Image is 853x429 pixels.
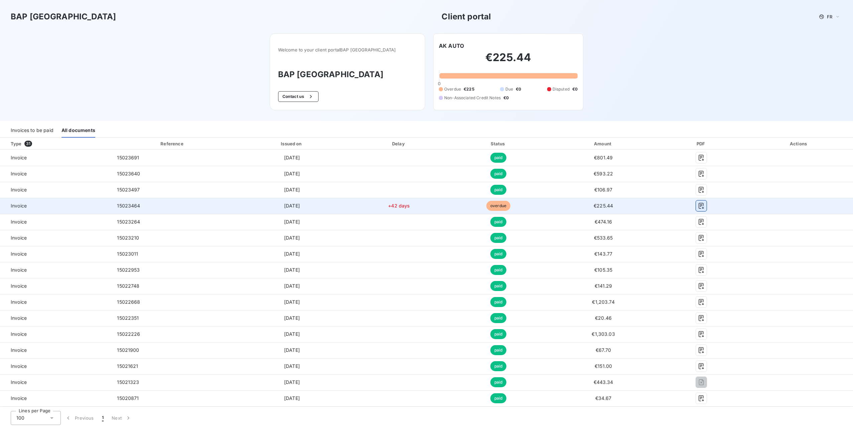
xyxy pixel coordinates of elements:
span: Invoice [5,267,106,273]
span: Invoice [5,154,106,161]
span: [DATE] [284,155,300,160]
span: 15022668 [117,299,140,305]
span: paid [490,249,507,259]
div: Issued on [235,140,349,147]
span: paid [490,329,507,339]
span: FR [827,14,832,19]
span: [DATE] [284,283,300,289]
span: [DATE] [284,363,300,369]
span: [DATE] [284,251,300,257]
span: Invoice [5,283,106,289]
span: €1,203.74 [592,299,614,305]
span: Welcome to your client portal BAP [GEOGRAPHIC_DATA] [278,47,417,52]
span: overdue [486,201,510,211]
span: [DATE] [284,331,300,337]
span: 15023011 [117,251,138,257]
span: [DATE] [284,235,300,241]
span: +42 days [388,203,410,208]
span: 15023264 [117,219,140,225]
span: 15020871 [117,395,139,401]
span: 15022226 [117,331,140,337]
div: Invoices to be paid [11,124,53,138]
span: [DATE] [284,347,300,353]
span: Invoice [5,186,106,193]
button: Next [108,411,136,425]
h2: €225.44 [439,51,578,71]
div: Type [7,140,110,147]
span: Invoice [5,202,106,209]
h6: AK AUTO [439,42,464,50]
span: 31 [24,141,32,147]
span: €0 [516,86,521,92]
span: 15023464 [117,203,140,208]
span: [DATE] [284,395,300,401]
span: paid [490,297,507,307]
span: Disputed [553,86,570,92]
span: €143.77 [594,251,612,257]
span: €67.70 [596,347,611,353]
span: €141.29 [595,283,612,289]
span: paid [490,153,507,163]
span: €0 [572,86,578,92]
span: €801.49 [594,155,613,160]
span: [DATE] [284,299,300,305]
span: [DATE] [284,171,300,176]
span: paid [490,393,507,403]
span: Invoice [5,315,106,321]
span: 15023691 [117,155,139,160]
span: Invoice [5,331,106,337]
span: Invoice [5,170,106,177]
span: €34.67 [595,395,612,401]
span: 15023497 [117,187,140,192]
span: paid [490,377,507,387]
h3: BAP [GEOGRAPHIC_DATA] [278,68,417,81]
span: Non-Associated Credit Notes [444,95,501,101]
span: Invoice [5,219,106,225]
span: €106.97 [594,187,613,192]
div: Amount [551,140,656,147]
span: paid [490,281,507,291]
span: paid [490,217,507,227]
span: Invoice [5,235,106,241]
span: paid [490,169,507,179]
span: Invoice [5,363,106,370]
h3: BAP [GEOGRAPHIC_DATA] [11,11,116,23]
div: Status [449,140,547,147]
span: paid [490,361,507,371]
div: All documents [62,124,95,138]
span: 15022351 [117,315,139,321]
span: paid [490,185,507,195]
span: €151.00 [595,363,612,369]
span: [DATE] [284,315,300,321]
span: 0 [438,81,441,86]
span: [DATE] [284,203,300,208]
button: Contact us [278,91,319,102]
span: Overdue [444,86,461,92]
span: 100 [16,415,24,421]
span: 1 [102,415,104,421]
span: paid [490,345,507,355]
span: €593.22 [594,171,613,176]
span: paid [490,313,507,323]
span: 15023640 [117,171,140,176]
span: [DATE] [284,187,300,192]
span: Invoice [5,395,106,402]
h3: Client portal [442,11,491,23]
span: €443.34 [594,379,613,385]
span: 15022748 [117,283,139,289]
span: Invoice [5,251,106,257]
span: 15021323 [117,379,139,385]
span: 15021621 [117,363,138,369]
span: [DATE] [284,379,300,385]
div: Delay [352,140,446,147]
div: Reference [160,141,183,146]
span: €105.35 [594,267,612,273]
span: Due [505,86,513,92]
div: PDF [659,140,744,147]
span: 15021900 [117,347,139,353]
span: €474.16 [595,219,612,225]
span: [DATE] [284,219,300,225]
span: Invoice [5,347,106,353]
span: €20.46 [595,315,612,321]
span: 15023210 [117,235,139,241]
